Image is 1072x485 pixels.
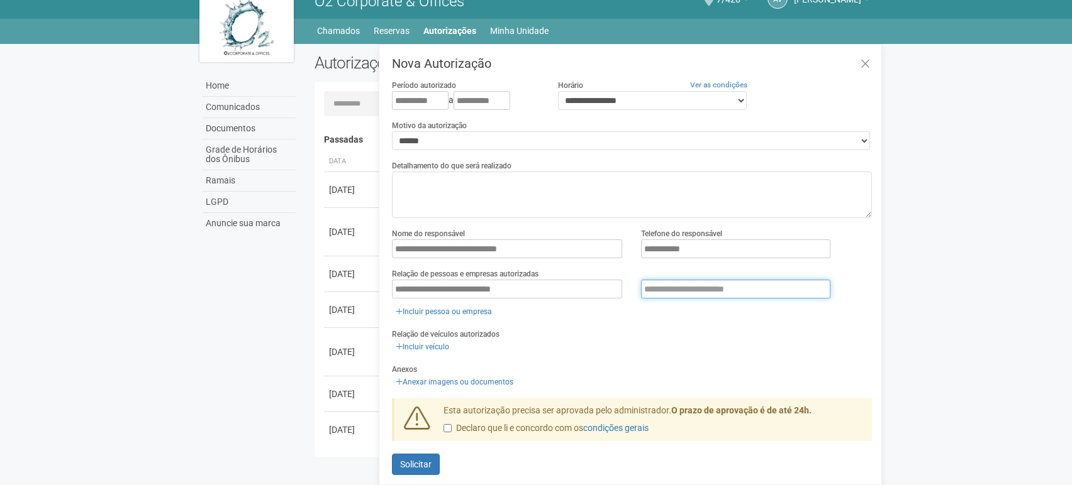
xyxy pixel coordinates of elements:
h2: Autorizações [315,53,584,72]
a: Reservas [374,22,410,40]
a: Incluir pessoa ou empresa [392,305,496,319]
label: Horário [558,80,583,91]
label: Nome do responsável [392,228,465,239]
a: Comunicados [203,97,296,118]
div: Esta autorização precisa ser aprovada pelo administrador. [434,405,872,441]
span: Solicitar [400,459,432,469]
a: Minha Unidade [490,22,549,40]
label: Relação de veículos autorizados [392,329,500,340]
div: [DATE] [329,226,376,238]
h4: Passadas [324,135,863,144]
a: LGPD [203,192,296,213]
a: Chamados [317,22,360,40]
input: Declaro que li e concordo com oscondições gerais [444,424,452,432]
div: a [392,91,539,110]
a: Ramais [203,170,296,192]
a: Autorizações [423,22,476,40]
a: Documentos [203,118,296,139]
a: Anexar imagens ou documentos [392,375,517,389]
div: [DATE] [329,268,376,280]
a: condições gerais [583,423,649,433]
div: [DATE] [329,423,376,436]
div: [DATE] [329,183,376,196]
label: Anexos [392,364,417,375]
strong: O prazo de aprovação é de até 24h. [671,405,812,415]
label: Motivo da autorização [392,120,467,131]
label: Telefone do responsável [641,228,722,239]
a: Home [203,75,296,97]
a: Ver as condições [690,80,747,89]
label: Declaro que li e concordo com os [444,422,649,435]
th: Data [324,151,381,172]
div: [DATE] [329,303,376,316]
button: Solicitar [392,454,440,475]
label: Relação de pessoas e empresas autorizadas [392,268,539,280]
label: Detalhamento do que será realizado [392,160,511,172]
a: Anuncie sua marca [203,213,296,234]
div: [DATE] [329,388,376,400]
a: Incluir veículo [392,340,453,354]
a: Grade de Horários dos Ônibus [203,139,296,170]
h3: Nova Autorização [392,57,872,70]
label: Período autorizado [392,80,456,91]
div: [DATE] [329,346,376,358]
